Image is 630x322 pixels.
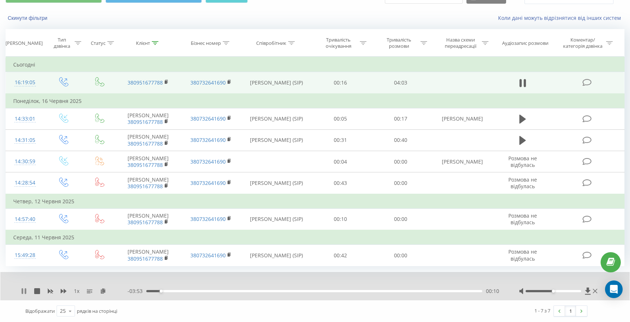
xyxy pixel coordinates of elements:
[310,129,371,151] td: 00:31
[502,40,548,46] div: Аудіозапис розмови
[534,307,550,314] div: 1 - 7 з 7
[605,280,623,298] div: Open Intercom Messenger
[379,37,419,49] div: Тривалість розмови
[160,290,162,293] div: Accessibility label
[190,158,226,165] a: 380732641690
[310,208,371,230] td: 00:10
[117,129,180,151] td: [PERSON_NAME]
[74,287,79,295] span: 1 x
[508,155,537,168] span: Розмова не відбулась
[371,172,431,194] td: 00:00
[508,176,537,190] span: Розмова не відбулась
[508,248,537,262] span: Розмова не відбулась
[128,219,163,226] a: 380951677788
[13,212,37,226] div: 14:57:40
[91,40,105,46] div: Статус
[51,37,72,49] div: Тип дзвінка
[25,308,55,314] span: Відображати
[190,136,226,143] a: 380732641690
[371,129,431,151] td: 00:40
[243,245,310,266] td: [PERSON_NAME] (SIP)
[190,215,226,222] a: 380732641690
[190,179,226,186] a: 380732641690
[310,108,371,129] td: 00:05
[77,308,117,314] span: рядків на сторінці
[243,172,310,194] td: [PERSON_NAME] (SIP)
[431,151,494,172] td: [PERSON_NAME]
[128,140,163,147] a: 380951677788
[310,245,371,266] td: 00:42
[128,79,163,86] a: 380951677788
[6,15,51,21] button: Скинути фільтри
[117,151,180,172] td: [PERSON_NAME]
[319,37,358,49] div: Тривалість очікування
[13,75,37,90] div: 16:19:05
[561,37,604,49] div: Коментар/категорія дзвінка
[371,72,431,94] td: 04:03
[371,208,431,230] td: 00:00
[190,115,226,122] a: 380732641690
[136,40,150,46] div: Клієнт
[431,108,494,129] td: [PERSON_NAME]
[128,161,163,168] a: 380951677788
[565,306,576,316] a: 1
[191,40,221,46] div: Бізнес номер
[117,172,180,194] td: [PERSON_NAME]
[371,108,431,129] td: 00:17
[552,290,555,293] div: Accessibility label
[13,112,37,126] div: 14:33:01
[498,14,624,21] a: Коли дані можуть відрізнятися вiд інших систем
[6,194,624,209] td: Четвер, 12 Червня 2025
[13,176,37,190] div: 14:28:54
[441,37,480,49] div: Назва схеми переадресації
[243,72,310,94] td: [PERSON_NAME] (SIP)
[128,183,163,190] a: 380951677788
[243,108,310,129] td: [PERSON_NAME] (SIP)
[310,151,371,172] td: 00:04
[190,252,226,259] a: 380732641690
[117,108,180,129] td: [PERSON_NAME]
[243,208,310,230] td: [PERSON_NAME] (SIP)
[13,154,37,169] div: 14:30:59
[13,248,37,262] div: 15:49:28
[117,208,180,230] td: [PERSON_NAME]
[486,287,499,295] span: 00:10
[371,245,431,266] td: 00:00
[310,72,371,94] td: 00:16
[60,307,66,315] div: 25
[117,245,180,266] td: [PERSON_NAME]
[243,129,310,151] td: [PERSON_NAME] (SIP)
[6,230,624,245] td: Середа, 11 Червня 2025
[310,172,371,194] td: 00:43
[13,133,37,147] div: 14:31:05
[128,287,146,295] span: - 03:53
[371,151,431,172] td: 00:00
[128,255,163,262] a: 380951677788
[190,79,226,86] a: 380732641690
[128,118,163,125] a: 380951677788
[256,40,286,46] div: Співробітник
[6,94,624,108] td: Понеділок, 16 Червня 2025
[6,40,43,46] div: [PERSON_NAME]
[508,212,537,226] span: Розмова не відбулась
[6,57,624,72] td: Сьогодні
